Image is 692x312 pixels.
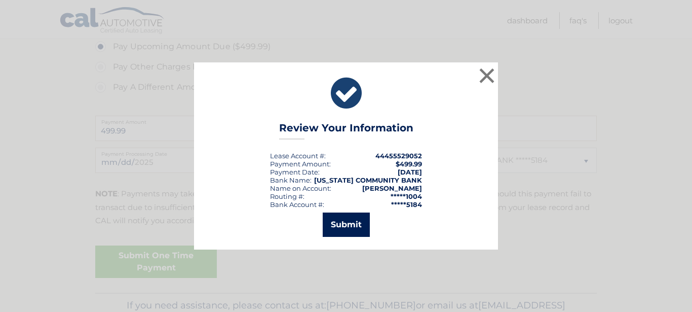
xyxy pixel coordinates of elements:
div: Bank Name: [270,176,312,184]
strong: [PERSON_NAME] [362,184,422,192]
span: Payment Date [270,168,318,176]
button: × [477,65,497,86]
div: Name on Account: [270,184,331,192]
div: : [270,168,320,176]
h3: Review Your Information [279,122,413,140]
div: Routing #: [270,192,304,200]
div: Lease Account #: [270,152,326,160]
div: Bank Account #: [270,200,324,209]
div: Payment Amount: [270,160,331,168]
span: $499.99 [396,160,422,168]
strong: [US_STATE] COMMUNITY BANK [314,176,422,184]
strong: 44455529052 [375,152,422,160]
span: [DATE] [398,168,422,176]
button: Submit [323,213,370,237]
